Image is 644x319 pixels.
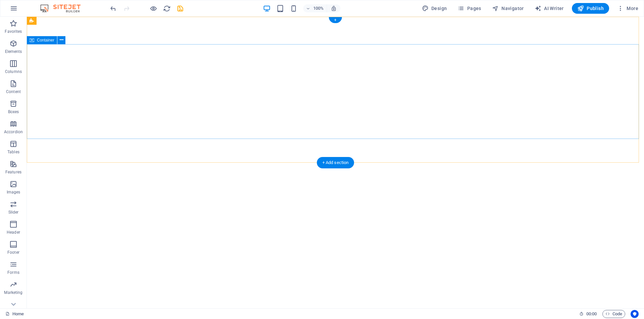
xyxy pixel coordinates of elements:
i: Undo: Edit headline (Ctrl+Z) [109,5,117,12]
span: 00 00 [586,310,597,318]
p: Elements [5,49,22,54]
p: Slider [8,210,19,215]
i: On resize automatically adjust zoom level to fit chosen device. [331,5,337,11]
div: + Add section [317,157,354,168]
p: Footer [7,250,19,255]
button: Usercentrics [631,310,639,318]
i: Save (Ctrl+S) [176,5,184,12]
button: More [614,3,641,14]
p: Forms [7,270,19,275]
p: Boxes [8,109,19,114]
button: Publish [572,3,609,14]
p: Images [7,189,20,195]
button: save [176,4,184,12]
span: More [617,5,638,12]
p: Marketing [4,290,22,295]
h6: Session time [579,310,597,318]
span: Code [605,310,622,318]
div: + [329,17,342,23]
p: Accordion [4,129,23,135]
span: Navigator [492,5,524,12]
p: Content [6,89,21,94]
p: Tables [7,149,19,155]
span: : [591,311,592,316]
span: Pages [458,5,481,12]
h6: 100% [313,4,324,12]
i: Reload page [163,5,171,12]
p: Features [5,169,21,175]
button: Design [419,3,450,14]
button: Pages [455,3,484,14]
div: Design (Ctrl+Alt+Y) [419,3,450,14]
button: Code [602,310,625,318]
p: Header [7,230,20,235]
p: Columns [5,69,22,74]
button: undo [109,4,117,12]
a: Click to cancel selection. Double-click to open Pages [5,310,24,318]
button: AI Writer [532,3,567,14]
button: Navigator [489,3,527,14]
button: reload [163,4,171,12]
img: Editor Logo [39,4,89,12]
p: Favorites [5,29,22,34]
button: Click here to leave preview mode and continue editing [149,4,157,12]
span: Design [422,5,447,12]
button: 100% [303,4,327,12]
span: Publish [577,5,604,12]
span: Container [37,38,54,42]
span: AI Writer [535,5,564,12]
